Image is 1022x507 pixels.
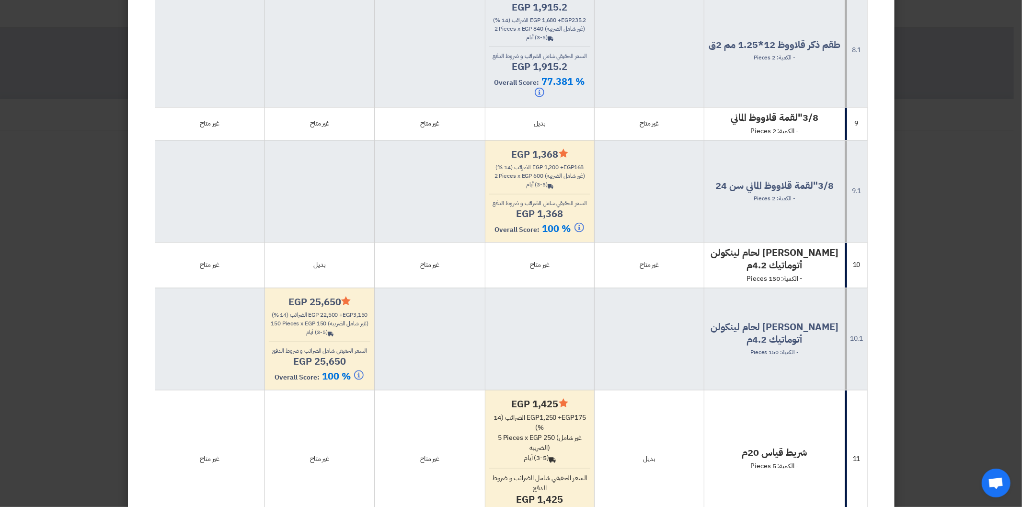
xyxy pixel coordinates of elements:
div: 1,200 + 168 الضرائب (14 %) [489,163,590,172]
span: egp [532,163,543,172]
span: egp [563,163,574,172]
span: 2 [494,172,498,181]
div: 1,680 + 235.2 الضرائب (14 %) [489,16,590,24]
h4: egp 25,650 [269,356,370,368]
span: Overall Score: [275,373,320,383]
span: egp 150 [305,320,326,328]
span: Pieces x [282,320,303,328]
h4: egp 25,650 [269,296,370,309]
span: Pieces x [503,433,528,443]
h4: [PERSON_NAME] لحام لينكولن أتوماتيك 4.2م [708,247,840,272]
span: (غير شامل الضريبه) [328,320,368,328]
span: Overall Score: [495,225,540,235]
span: - الكمية: 150 Pieces [747,274,803,284]
td: 10.1 [845,288,867,390]
div: غير متاح [269,119,370,129]
span: egp [530,16,540,24]
span: egp [561,16,572,24]
span: (غير شامل الضريبه) [529,433,582,453]
div: بديل [598,454,700,464]
span: egp [308,311,319,320]
h4: [PERSON_NAME] لحام لينكولن أتوماتيك 4.2م [708,321,840,346]
td: 10 [845,242,867,288]
span: Pieces x [499,172,520,181]
span: egp 840 [522,24,543,33]
div: 1,250 + 175 الضرائب (14 %) [489,413,590,433]
div: غير متاح [379,119,481,129]
div: غير متاح [269,454,370,464]
span: Pieces x [499,24,520,33]
span: egp [527,413,540,423]
span: 77.381 % [535,74,586,101]
span: - الكمية: 2 Pieces [751,127,799,137]
span: السعر الحقيقي شامل الضرائب و ضروط الدفع [493,199,587,208]
span: egp 600 [522,172,543,181]
span: السعر الحقيقي شامل الضرائب و ضروط الدفع [272,347,367,356]
div: غير متاح [598,260,700,270]
span: egp [562,413,574,423]
div: غير متاح [159,260,261,270]
div: غير متاح [159,119,261,129]
span: Overall Score: [494,78,539,88]
span: 150 [271,320,281,328]
td: 9.1 [845,140,867,242]
div: (3-5) أيام [489,33,590,42]
h4: egp 1,915.2 [489,60,590,73]
a: Open chat [982,469,1011,497]
div: غير متاح [379,454,481,464]
h4: egp 1,368 [489,208,590,220]
h4: egp 1,425 [489,398,590,411]
h4: 3/8"لقمة قلاووظ الماني [708,112,840,124]
div: غير متاح [159,454,261,464]
h4: egp 1,425 [489,494,590,506]
div: (3-5) أيام [489,453,590,463]
div: غير متاح [598,119,700,129]
span: - الكمية: 2 Pieces [754,53,795,62]
td: 9 [845,107,867,140]
span: 100 % [542,222,585,236]
div: بديل [269,260,370,270]
span: - الكمية: 2 Pieces [754,195,795,203]
div: (3-5) أيام [489,181,590,189]
span: السعر الحقيقي شامل الضرائب و ضروط الدفع [493,52,587,60]
span: 100 % [322,369,365,384]
div: 22,500 + 3,150 الضرائب (14 %) [269,311,370,320]
h4: egp 1,915.2 [489,1,590,13]
span: 2 [494,24,498,33]
span: - الكمية: 150 Pieces [750,348,799,357]
span: (غير شامل الضريبه) [545,24,585,33]
span: - الكمية: 5 Pieces [751,461,799,472]
h4: طقم ذكر قلاووظ 12*1.25 مم 2ق [708,38,840,51]
h4: شريط قياس 20م [708,447,840,459]
div: (3-5) أيام [269,328,370,337]
span: egp [343,311,353,320]
div: غير متاح [489,260,590,270]
div: بديل [489,119,590,129]
span: egp 250 [529,433,555,443]
h4: egp 1,368 [489,149,590,161]
h4: 3/8"لقمة قلاووظ الماني سن 24 [708,180,840,192]
span: 5 [498,433,502,443]
span: السعر الحقيقي شامل الضرائب و ضروط الدفع [493,473,587,494]
div: غير متاح [379,260,481,270]
span: (غير شامل الضريبه) [545,172,585,181]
